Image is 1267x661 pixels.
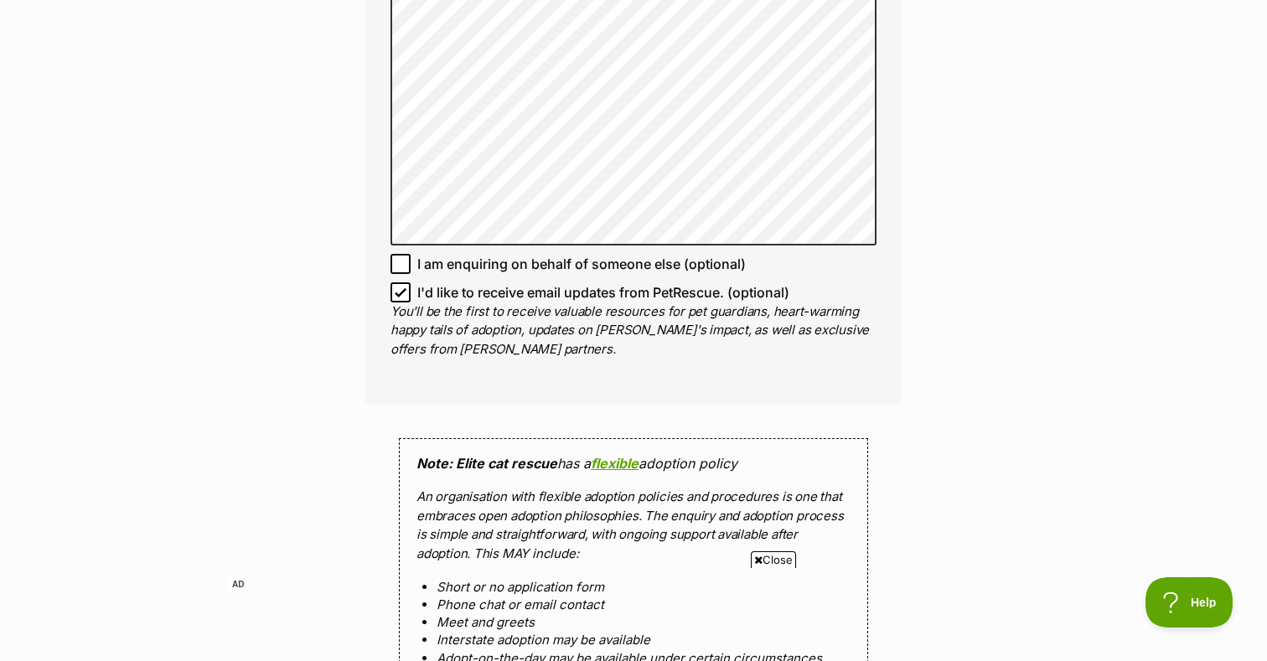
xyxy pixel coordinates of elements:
span: AD [227,575,249,594]
strong: Note: Elite cat rescue [416,455,557,472]
span: I'd like to receive email updates from PetRescue. (optional) [417,282,789,302]
p: You'll be the first to receive valuable resources for pet guardians, heart-warming happy tails of... [390,302,877,359]
iframe: Help Scout Beacon - Open [1145,577,1233,627]
span: I am enquiring on behalf of someone else (optional) [417,254,746,274]
p: 20+ creative apps. Infinite possibilities. [12,35,598,53]
span: Close [751,551,796,568]
p: An organisation with flexible adoption policies and procedures is one that embraces open adoption... [416,488,851,563]
a: flexible [591,455,639,472]
span: Create in all new ways with the latest generative AI features, included in Creative Cloud Pro. [12,58,447,70]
